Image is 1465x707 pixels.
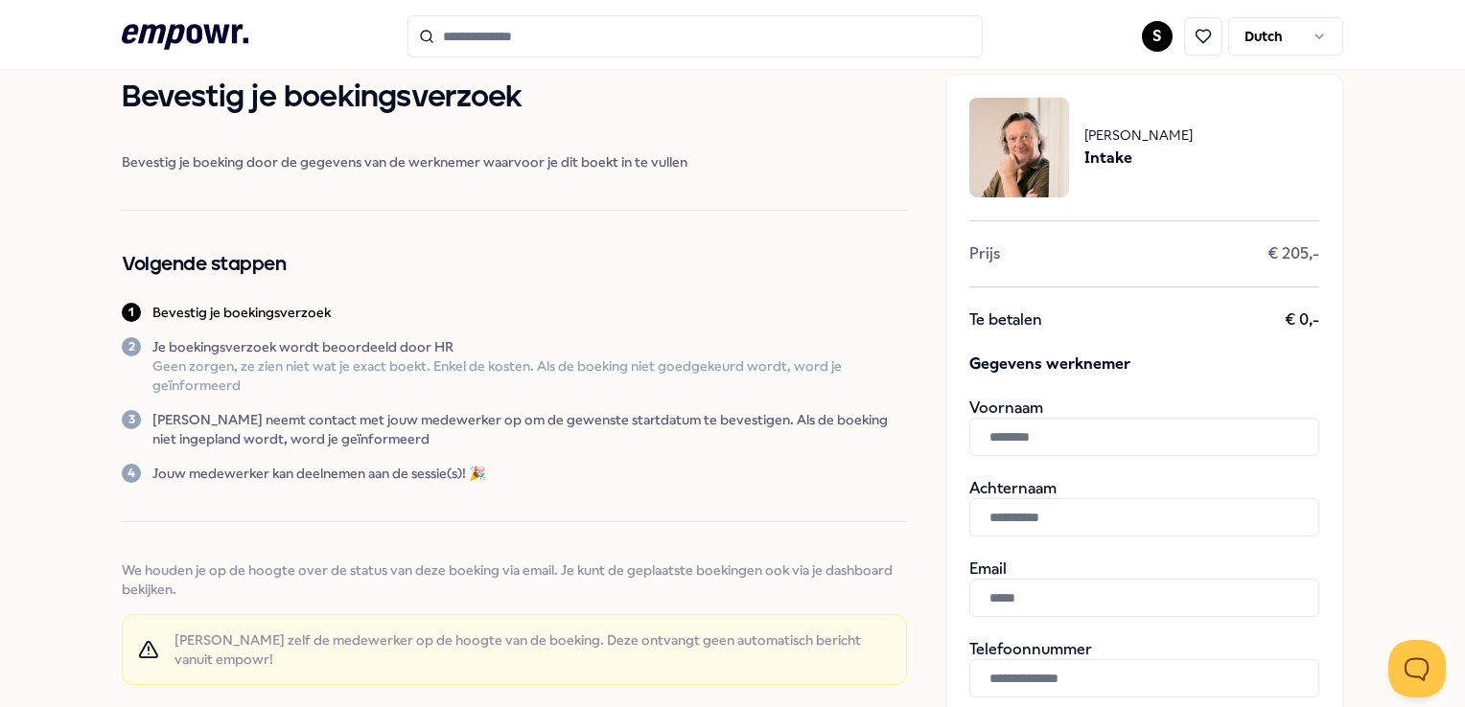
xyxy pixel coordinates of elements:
span: [PERSON_NAME] [1084,125,1193,146]
div: 3 [122,410,141,429]
span: Intake [1084,146,1193,171]
input: Search for products, categories or subcategories [407,15,983,57]
h2: Volgende stappen [122,249,906,280]
h1: Bevestig je boekingsverzoek [122,74,906,122]
div: 1 [122,303,141,322]
span: Gegevens werknemer [969,353,1319,376]
p: Geen zorgen, ze zien niet wat je exact boekt. Enkel de kosten. Als de boeking niet goedgekeurd wo... [152,356,906,395]
iframe: Help Scout Beacon - Open [1388,640,1446,697]
p: [PERSON_NAME] neemt contact met jouw medewerker op om de gewenste startdatum te bevestigen. Als d... [152,410,906,448]
div: Telefoonnummer [969,640,1319,697]
p: Bevestig je boekingsverzoek [152,303,331,322]
p: Je boekingsverzoek wordt beoordeeld door HR [152,337,906,356]
p: Jouw medewerker kan deelnemen aan de sessie(s)! 🎉 [152,464,485,483]
span: Prijs [969,244,1000,263]
span: We houden je op de hoogte over de status van deze boeking via email. Je kunt de geplaatste boekin... [122,560,906,599]
div: 2 [122,337,141,356]
div: Achternaam [969,479,1319,536]
div: Email [969,559,1319,617]
span: [PERSON_NAME] zelf de medewerker op de hoogte van de boeking. Deze ontvangt geen automatisch beri... [174,630,891,669]
img: package image [969,98,1069,197]
span: Te betalen [969,310,1042,330]
div: 4 [122,464,141,483]
button: S [1142,21,1173,52]
span: Bevestig je boeking door de gegevens van de werknemer waarvoor je dit boekt in te vullen [122,152,906,171]
span: € 205,- [1267,244,1319,263]
span: € 0,- [1285,310,1319,330]
div: Voornaam [969,399,1319,456]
